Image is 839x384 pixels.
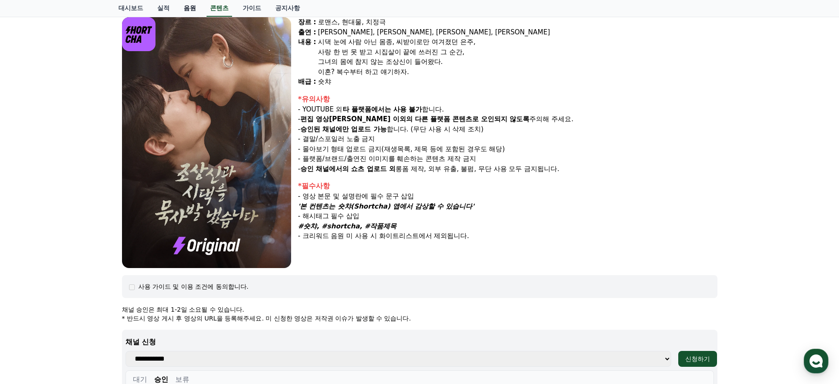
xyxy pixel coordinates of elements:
[318,37,717,47] div: 시댁 눈에 사람 아닌 몸종, 씨받이로만 여겨졌던 은주,
[28,293,33,300] span: 홈
[298,94,717,104] div: *유의사항
[298,164,717,174] p: - 롱폼 제작, 외부 유출, 불펌, 무단 사용 모두 금지됩니다.
[298,134,717,144] p: - 결말/스포일러 노출 금지
[678,351,717,367] button: 신청하기
[298,114,717,124] p: - 주의해 주세요.
[298,17,316,27] div: 장르 :
[318,67,717,77] div: 이혼? 복수부터 하고 얘기하자.
[298,27,316,37] div: 출연 :
[122,17,156,51] img: logo
[318,57,717,67] div: 그녀의 몸에 참지 않는 조상신이 들어왔다.
[318,77,717,87] div: 숏챠
[298,222,397,230] em: #숏챠, #shortcha, #작품제목
[58,280,114,302] a: 대화
[298,181,717,191] div: *필수사항
[126,337,714,347] p: 채널 신청
[3,280,58,302] a: 홈
[318,17,717,27] div: 로맨스, 현대물, 치정극
[114,280,169,302] a: 설정
[415,115,530,123] strong: 다른 플랫폼 콘텐츠로 오인되지 않도록
[300,165,395,173] strong: 승인 채널에서의 쇼츠 업로드 외
[298,144,717,154] p: - 몰아보기 형태 업로드 금지(재생목록, 제목 등에 포함된 경우도 해당)
[122,17,291,268] img: video
[298,191,717,201] p: - 영상 본문 및 설명란에 필수 문구 삽입
[318,47,717,57] div: 사랑 한 번 못 받고 시집살이 끝에 쓰러진 그 순간,
[300,125,387,133] strong: 승인된 채널에만 업로드 가능
[298,154,717,164] p: - 플랫폼/브랜드/출연진 이미지를 훼손하는 콘텐츠 제작 금지
[298,104,717,115] p: - YOUTUBE 외 합니다.
[81,293,91,300] span: 대화
[298,124,717,134] p: - 합니다. (무단 사용 시 삭제 조치)
[685,354,710,363] div: 신청하기
[122,314,717,323] p: * 반드시 영상 게시 후 영상의 URL을 등록해주세요. 미 신청한 영상은 저작권 이슈가 발생할 수 있습니다.
[136,293,147,300] span: 설정
[298,202,474,210] em: '본 컨텐츠는 숏챠(Shortcha) 앱에서 감상할 수 있습니다'
[343,105,422,113] strong: 타 플랫폼에서는 사용 불가
[298,211,717,221] p: - 해시태그 필수 삽입
[298,37,316,77] div: 내용 :
[298,77,316,87] div: 배급 :
[300,115,413,123] strong: 편집 영상[PERSON_NAME] 이외의
[298,231,717,241] p: - 크리워드 음원 미 사용 시 화이트리스트에서 제외됩니다.
[138,282,249,291] div: 사용 가이드 및 이용 조건에 동의합니다.
[122,305,717,314] p: 채널 승인은 최대 1-2일 소요될 수 있습니다.
[318,27,717,37] div: [PERSON_NAME], [PERSON_NAME], [PERSON_NAME], [PERSON_NAME]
